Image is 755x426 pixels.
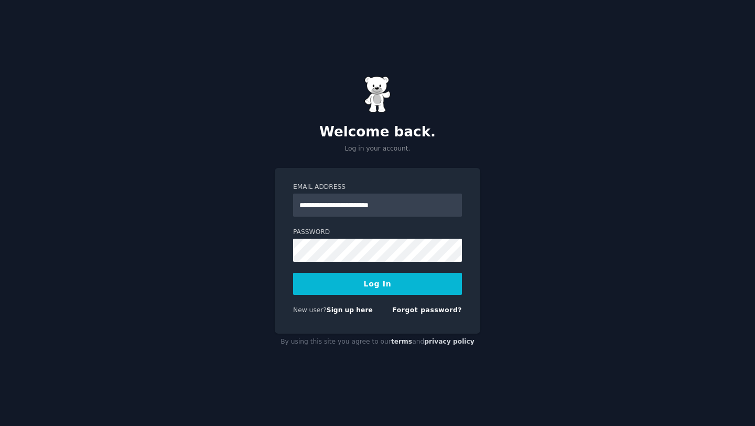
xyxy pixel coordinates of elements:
span: New user? [293,306,327,314]
label: Email Address [293,183,462,192]
img: Gummy Bear [364,76,391,113]
a: terms [391,338,412,345]
a: Forgot password? [392,306,462,314]
a: Sign up here [327,306,373,314]
a: privacy policy [424,338,474,345]
p: Log in your account. [275,144,480,154]
div: By using this site you agree to our and [275,334,480,350]
button: Log In [293,273,462,295]
label: Password [293,228,462,237]
h2: Welcome back. [275,124,480,141]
